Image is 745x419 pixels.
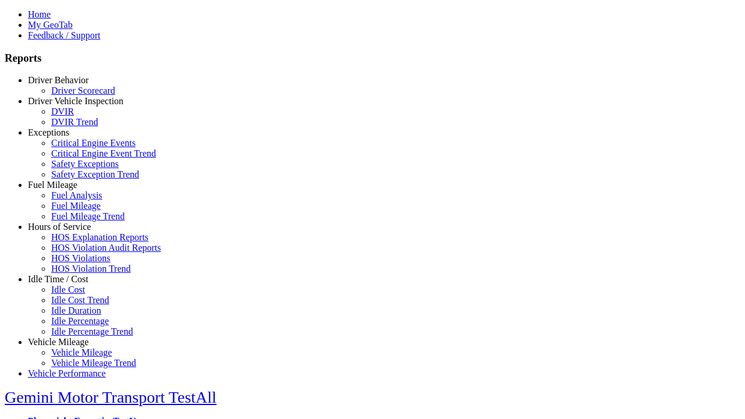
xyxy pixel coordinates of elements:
[51,285,85,294] a: Idle Cost
[51,316,109,326] a: Idle Percentage
[51,347,112,357] a: Vehicle Mileage
[51,169,139,179] a: Safety Exception Trend
[28,9,51,19] a: Home
[28,368,106,378] a: Vehicle Performance
[28,274,88,284] a: Idle Time / Cost
[51,295,109,305] a: Idle Cost Trend
[51,243,161,253] a: HOS Violation Audit Reports
[28,180,77,190] a: Fuel Mileage
[51,106,74,116] a: DVIR
[51,201,101,211] a: Fuel Mileage
[51,232,148,242] a: HOS Explanation Reports
[51,148,156,158] a: Critical Engine Event Trend
[28,96,123,106] a: Driver Vehicle Inspection
[5,388,217,406] a: Gemini Motor Transport TestAll
[51,159,119,169] a: Safety Exceptions
[51,264,131,274] a: HOS Violation Trend
[28,75,88,85] a: Driver Behavior
[51,86,115,95] a: Driver Scorecard
[51,253,110,263] a: HOS Violations
[28,20,73,30] a: My GeoTab
[28,222,91,232] a: Hours of Service
[28,127,69,137] a: Exceptions
[51,326,133,336] a: Idle Percentage Trend
[28,30,100,40] a: Feedback / Support
[28,337,88,347] a: Vehicle Mileage
[51,190,102,200] a: Fuel Analysis
[5,52,740,65] h3: Reports
[51,358,136,368] a: Vehicle Mileage Trend
[51,306,101,315] a: Idle Duration
[51,117,98,127] a: DVIR Trend
[51,138,136,148] a: Critical Engine Events
[51,211,125,221] a: Fuel Mileage Trend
